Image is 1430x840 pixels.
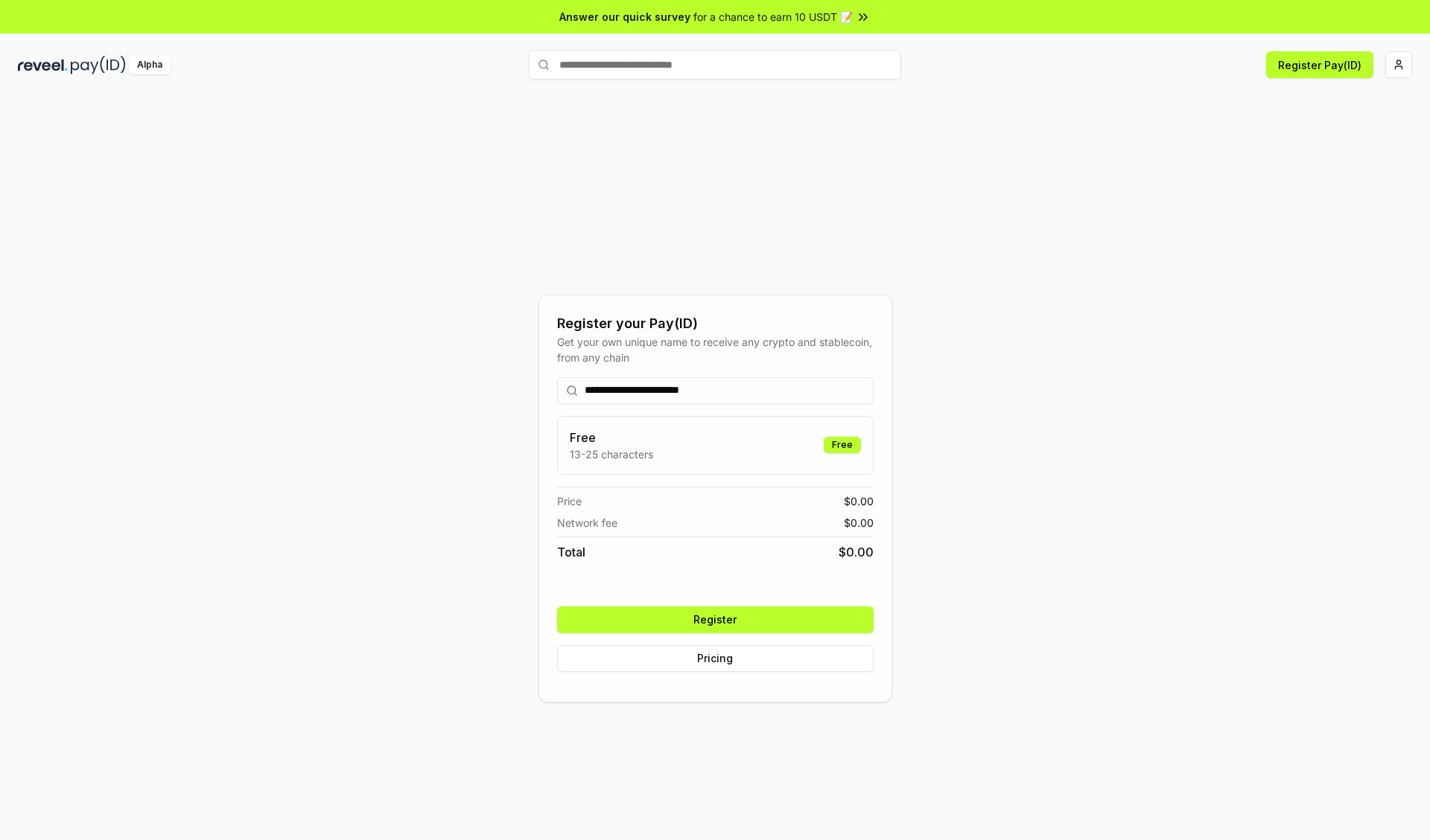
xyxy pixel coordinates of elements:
[844,515,874,530] span: $ 0.00
[693,9,853,25] span: for a chance to earn 10 USDT 📝
[557,334,874,365] div: Get your own unique name to receive any crypto and stablecoin, from any chain
[557,313,874,334] div: Register your Pay(ID)
[18,56,68,74] img: reveel_dark
[557,606,874,633] button: Register
[570,429,653,446] h3: Free
[1266,51,1373,78] button: Register Pay(ID)
[844,493,874,509] span: $ 0.00
[559,9,690,25] span: Answer our quick survey
[557,493,582,509] span: Price
[71,56,126,74] img: pay_id
[824,437,861,453] div: Free
[557,515,617,530] span: Network fee
[557,543,585,561] span: Total
[557,645,874,672] button: Pricing
[839,543,874,561] span: $ 0.00
[570,446,653,462] p: 13-25 characters
[129,56,171,74] div: Alpha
